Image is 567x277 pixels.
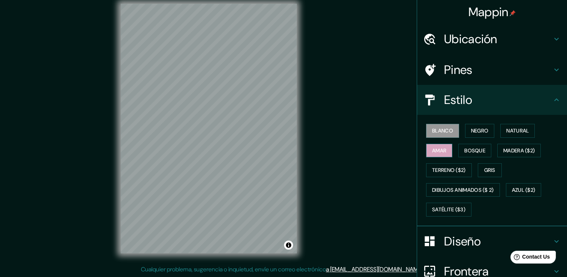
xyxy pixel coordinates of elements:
[121,4,297,253] canvas: Mapa
[484,166,495,175] font: Gris
[468,4,509,20] font: Mappin
[497,144,541,158] button: Madera ($2)
[478,163,502,177] button: Gris
[417,226,567,256] div: Diseño
[506,126,529,135] font: Natural
[444,62,552,77] h4: Pines
[426,144,452,158] button: Amar
[510,10,516,16] img: pin-icon.png
[432,205,465,214] font: Satélite ($3)
[426,124,459,138] button: Blanco
[444,92,552,107] h4: Estilo
[503,146,535,155] font: Madera ($2)
[444,32,552,47] h4: Ubicación
[432,185,494,195] font: Dibujos animados ($ 2)
[500,248,559,269] iframe: Help widget launcher
[417,24,567,54] div: Ubicación
[471,126,489,135] font: Negro
[141,265,424,274] p: Cualquier problema, sugerencia o inquietud, envíe un correo electrónico .
[464,146,485,155] font: Bosque
[417,55,567,85] div: Pines
[432,166,466,175] font: Terreno ($2)
[444,234,552,249] h4: Diseño
[458,144,491,158] button: Bosque
[426,203,471,217] button: Satélite ($3)
[432,126,453,135] font: Blanco
[512,185,536,195] font: Azul ($2)
[432,146,446,155] font: Amar
[284,241,293,250] button: Alternar atribución
[500,124,535,138] button: Natural
[326,265,423,273] a: a [EMAIL_ADDRESS][DOMAIN_NAME]
[417,85,567,115] div: Estilo
[426,163,472,177] button: Terreno ($2)
[465,124,495,138] button: Negro
[506,183,542,197] button: Azul ($2)
[426,183,500,197] button: Dibujos animados ($ 2)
